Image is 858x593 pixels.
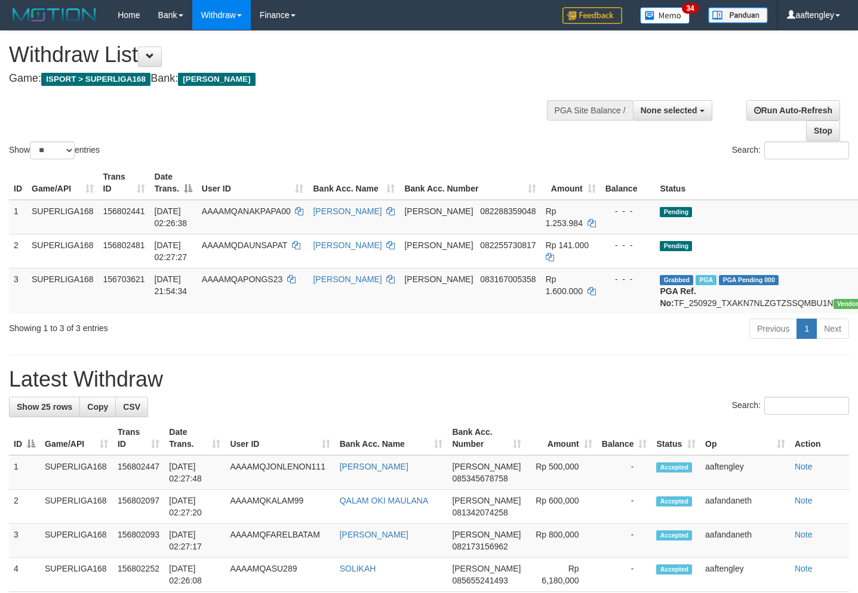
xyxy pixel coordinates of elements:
th: Amount: activate to sort column ascending [526,421,597,455]
a: Note [795,564,813,573]
span: [DATE] 02:26:38 [155,206,187,228]
span: [PERSON_NAME] [178,73,255,86]
span: [DATE] 21:54:34 [155,274,187,296]
a: [PERSON_NAME] [340,462,408,471]
span: ISPORT > SUPERLIGA168 [41,73,150,86]
a: QALAM OKI MAULANA [340,496,429,505]
span: [PERSON_NAME] [452,496,521,505]
img: Button%20Memo.svg [640,7,690,24]
th: User ID: activate to sort column ascending [225,421,334,455]
td: SUPERLIGA168 [27,234,99,268]
span: Copy 082173156962 to clipboard [452,542,508,551]
span: [PERSON_NAME] [404,274,473,284]
a: [PERSON_NAME] [313,206,382,216]
th: Bank Acc. Number: activate to sort column ascending [447,421,525,455]
label: Search: [732,397,849,415]
th: ID [9,166,27,200]
img: panduan.png [708,7,768,23]
td: SUPERLIGA168 [40,490,113,524]
th: Status: activate to sort column ascending [651,421,700,455]
td: aaftengley [700,455,790,490]
th: Bank Acc. Number: activate to sort column ascending [399,166,540,200]
th: ID: activate to sort column descending [9,421,40,455]
th: Game/API: activate to sort column ascending [27,166,99,200]
td: [DATE] 02:27:20 [164,490,225,524]
a: [PERSON_NAME] [313,240,382,250]
span: Rp 1.600.000 [546,274,583,296]
td: 2 [9,490,40,524]
th: User ID: activate to sort column ascending [197,166,309,200]
h1: Withdraw List [9,43,560,67]
span: Copy 082288359048 to clipboard [480,206,536,216]
span: AAAAMQANAKPAPA00 [202,206,291,216]
td: 1 [9,455,40,490]
td: AAAAMQASU289 [225,558,334,592]
span: Copy 085345678758 to clipboard [452,474,508,483]
a: Copy [79,397,116,417]
label: Show entries [9,141,100,159]
span: Accepted [656,564,692,575]
span: 156802481 [103,240,145,250]
td: Rp 500,000 [526,455,597,490]
input: Search: [764,397,849,415]
th: Trans ID: activate to sort column ascending [113,421,164,455]
a: CSV [115,397,148,417]
td: 4 [9,558,40,592]
div: - - - [605,273,651,285]
span: Copy 081342074258 to clipboard [452,508,508,517]
th: Date Trans.: activate to sort column ascending [164,421,225,455]
td: SUPERLIGA168 [40,524,113,558]
span: [DATE] 02:27:27 [155,240,187,262]
span: Marked by aafchhiseyha [696,275,716,285]
td: Rp 6,180,000 [526,558,597,592]
td: aafandaneth [700,524,790,558]
td: 156802093 [113,524,164,558]
div: - - - [605,239,651,251]
td: 1 [9,200,27,234]
td: 3 [9,268,27,314]
td: - [597,558,652,592]
span: AAAAMQDAUNSAPAT [202,240,287,250]
a: Note [795,530,813,539]
span: Show 25 rows [17,402,72,412]
td: [DATE] 02:26:08 [164,558,225,592]
span: [PERSON_NAME] [404,206,473,216]
a: Show 25 rows [9,397,80,417]
td: Rp 800,000 [526,524,597,558]
h4: Game: Bank: [9,73,560,85]
td: SUPERLIGA168 [40,455,113,490]
th: Bank Acc. Name: activate to sort column ascending [308,166,399,200]
td: AAAAMQJONLENON111 [225,455,334,490]
span: 156802441 [103,206,145,216]
b: PGA Ref. No: [660,286,696,308]
a: Run Auto-Refresh [746,100,840,121]
button: None selected [633,100,712,121]
th: Game/API: activate to sort column ascending [40,421,113,455]
td: - [597,490,652,524]
img: MOTION_logo.png [9,6,100,24]
span: Accepted [656,462,692,472]
td: 2 [9,234,27,268]
td: [DATE] 02:27:48 [164,455,225,490]
td: [DATE] 02:27:17 [164,524,225,558]
td: 156802097 [113,490,164,524]
a: Next [816,319,849,339]
a: Stop [806,121,840,141]
span: Accepted [656,496,692,506]
span: Grabbed [660,275,693,285]
th: Balance [601,166,656,200]
td: AAAAMQFARELBATAM [225,524,334,558]
a: 1 [797,319,817,339]
span: CSV [123,402,140,412]
td: SUPERLIGA168 [27,268,99,314]
th: Balance: activate to sort column ascending [597,421,652,455]
span: AAAAMQAPONGS23 [202,274,282,284]
span: PGA Pending [719,275,779,285]
label: Search: [732,141,849,159]
td: 3 [9,524,40,558]
td: 156802447 [113,455,164,490]
span: Copy [87,402,108,412]
th: Amount: activate to sort column ascending [541,166,601,200]
span: Copy 082255730817 to clipboard [480,240,536,250]
h1: Latest Withdraw [9,367,849,391]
